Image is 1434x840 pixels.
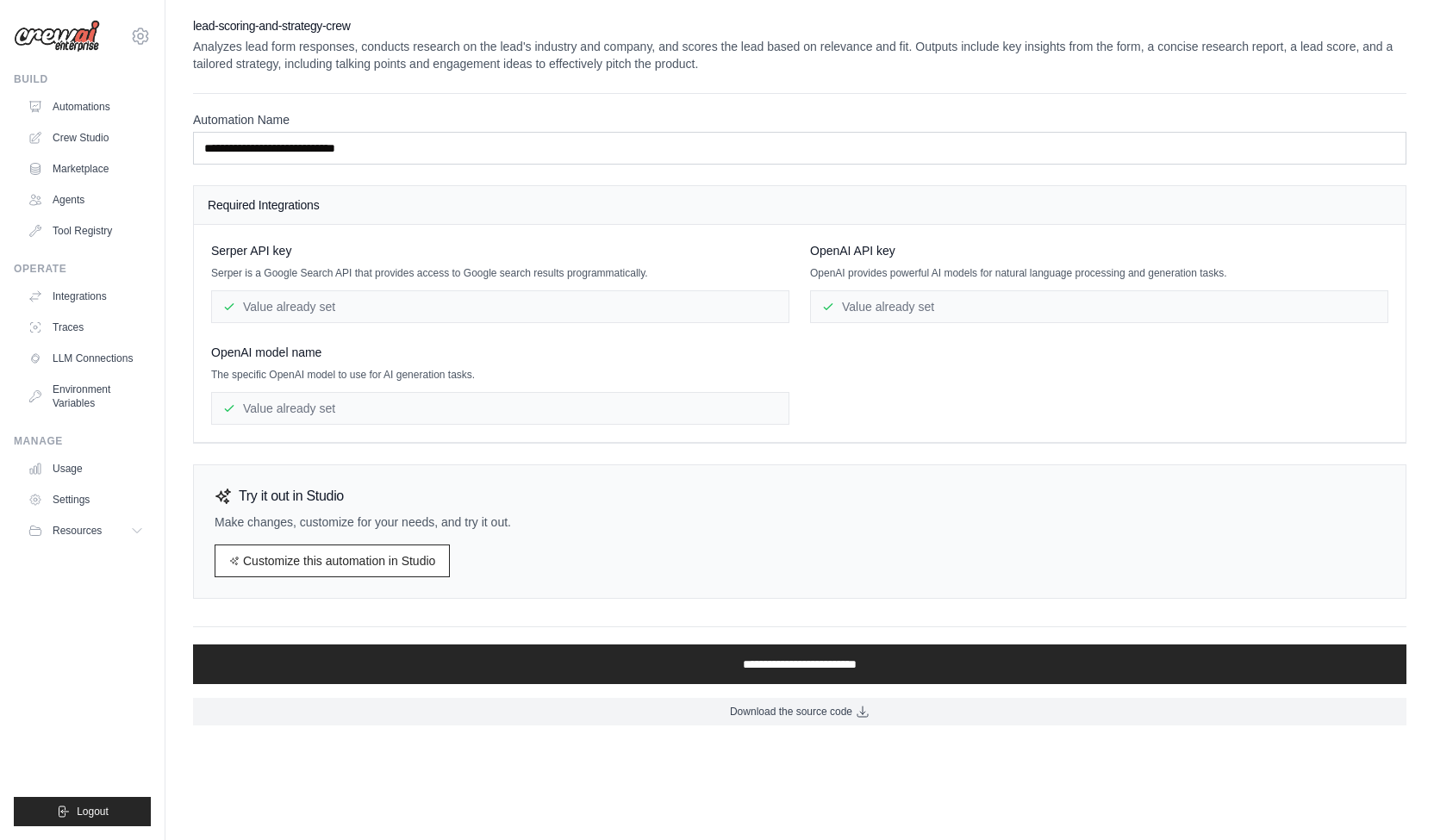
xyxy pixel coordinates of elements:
[810,266,1388,280] p: OpenAI provides powerful AI models for natural language processing and generation tasks.
[730,705,852,719] span: Download the source code
[211,242,291,259] span: Serper API key
[193,38,1406,72] p: Analyzes lead form responses, conducts research on the lead's industry and company, and scores th...
[14,797,151,826] button: Logout
[239,486,344,507] h3: Try it out in Studio
[21,376,151,417] a: Environment Variables
[21,124,151,152] a: Crew Studio
[21,217,151,245] a: Tool Registry
[215,544,450,577] a: Customize this automation in Studio
[53,524,102,538] span: Resources
[211,392,789,425] div: Value already set
[810,242,895,259] span: OpenAI API key
[810,290,1388,323] div: Value already set
[77,805,109,818] span: Logout
[14,262,151,276] div: Operate
[211,368,789,382] p: The specific OpenAI model to use for AI generation tasks.
[14,20,100,53] img: Logo
[211,266,789,280] p: Serper is a Google Search API that provides access to Google search results programmatically.
[21,186,151,214] a: Agents
[193,111,1406,128] label: Automation Name
[21,486,151,513] a: Settings
[208,196,1392,214] h4: Required Integrations
[14,72,151,86] div: Build
[21,345,151,372] a: LLM Connections
[193,698,1406,725] a: Download the source code
[21,283,151,310] a: Integrations
[21,517,151,544] button: Resources
[215,513,1385,531] p: Make changes, customize for your needs, and try it out.
[21,455,151,482] a: Usage
[21,93,151,121] a: Automations
[21,314,151,341] a: Traces
[193,17,1406,34] h2: lead-scoring-and-strategy-crew
[14,434,151,448] div: Manage
[211,344,321,361] span: OpenAI model name
[211,290,789,323] div: Value already set
[21,155,151,183] a: Marketplace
